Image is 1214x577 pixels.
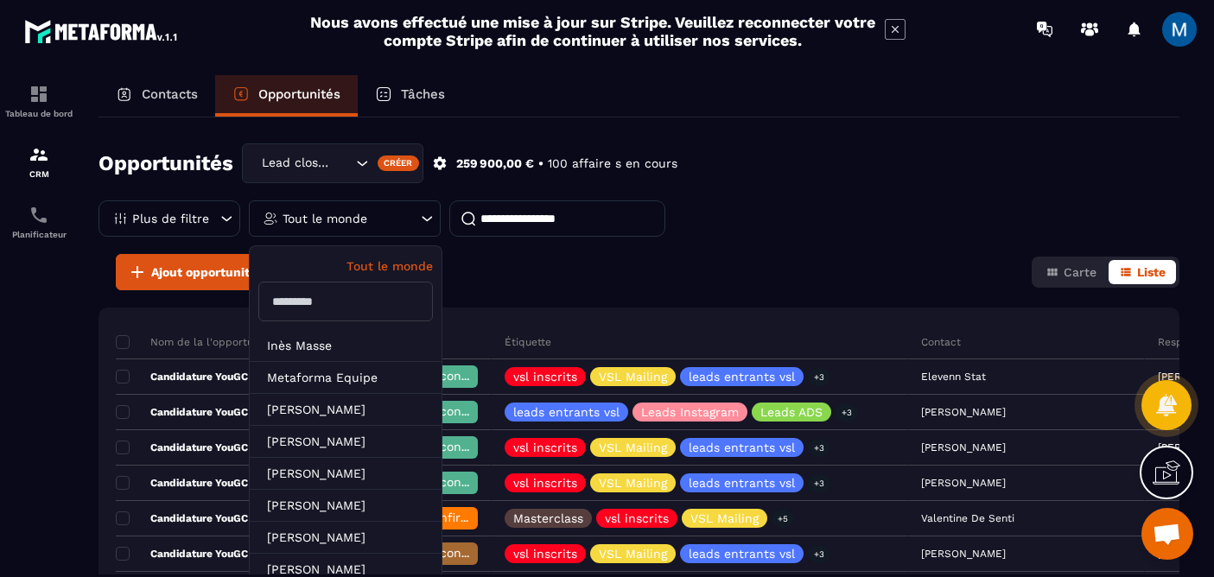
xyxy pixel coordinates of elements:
[599,548,667,560] p: VSL Mailing
[689,548,795,560] p: leads entrants vsl
[116,335,272,349] p: Nom de la l'opportunité
[116,547,298,561] p: Candidature YouGC Academy
[401,86,445,102] p: Tâches
[250,362,442,394] li: Metaforma Equipe
[513,371,577,383] p: vsl inscrits
[132,212,209,225] p: Plus de filtre
[99,146,233,181] h2: Opportunités
[29,84,49,105] img: formation
[4,192,73,252] a: schedulerschedulerPlanificateur
[689,477,795,489] p: leads entrants vsl
[599,441,667,453] p: VSL Mailing
[29,144,49,165] img: formation
[309,13,876,49] h2: Nous avons effectué une mise à jour sur Stripe. Veuillez reconnecter votre compte Stripe afin de ...
[250,490,442,522] li: [PERSON_NAME]
[836,403,858,422] p: +3
[1035,260,1107,284] button: Carte
[4,109,73,118] p: Tableau de bord
[116,511,298,525] p: Candidature YouGC Academy
[772,510,794,528] p: +5
[142,86,198,102] p: Contacts
[334,154,352,173] input: Search for option
[116,441,298,454] p: Candidature YouGC Academy
[116,405,298,419] p: Candidature YouGC Academy
[641,406,739,418] p: Leads Instagram
[808,439,830,457] p: +3
[250,522,442,554] li: [PERSON_NAME]
[151,263,257,281] span: Ajout opportunité
[1141,508,1193,560] div: Ouvrir le chat
[760,406,823,418] p: Leads ADS
[599,371,667,383] p: VSL Mailing
[513,406,620,418] p: leads entrants vsl
[258,259,433,273] p: Tout le monde
[358,75,462,117] a: Tâches
[1137,265,1166,279] span: Liste
[689,441,795,453] p: leads entrants vsl
[283,212,367,225] p: Tout le monde
[400,510,498,524] span: Rdv confirmé ✅
[921,335,961,349] p: Contact
[513,441,577,453] p: vsl inscrits
[400,440,512,453] span: RDV à confimer ❓
[505,335,551,349] p: Étiquette
[4,169,73,179] p: CRM
[116,254,268,290] button: Ajout opportunité
[400,475,512,489] span: RDV à confimer ❓
[808,368,830,386] p: +3
[808,545,830,563] p: +3
[808,474,830,492] p: +3
[4,71,73,131] a: formationformationTableau de bord
[242,143,423,183] div: Search for option
[513,548,577,560] p: vsl inscrits
[4,230,73,239] p: Planificateur
[513,512,583,524] p: Masterclass
[250,394,442,426] li: [PERSON_NAME]
[538,155,543,172] p: •
[29,205,49,225] img: scheduler
[215,75,358,117] a: Opportunités
[689,371,795,383] p: leads entrants vsl
[116,370,298,384] p: Candidature YouGC Academy
[257,154,334,173] span: Lead closing
[1109,260,1176,284] button: Liste
[4,131,73,192] a: formationformationCRM
[250,426,442,458] li: [PERSON_NAME]
[24,16,180,47] img: logo
[513,477,577,489] p: vsl inscrits
[400,369,512,383] span: RDV à confimer ❓
[378,155,420,171] div: Créer
[250,458,442,490] li: [PERSON_NAME]
[456,155,534,172] p: 259 900,00 €
[599,477,667,489] p: VSL Mailing
[605,512,669,524] p: vsl inscrits
[400,404,512,418] span: RDV à confimer ❓
[116,476,298,490] p: Candidature YouGC Academy
[258,86,340,102] p: Opportunités
[548,155,677,172] p: 100 affaire s en cours
[1064,265,1096,279] span: Carte
[690,512,759,524] p: VSL Mailing
[99,75,215,117] a: Contacts
[250,330,442,362] li: Inès Masse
